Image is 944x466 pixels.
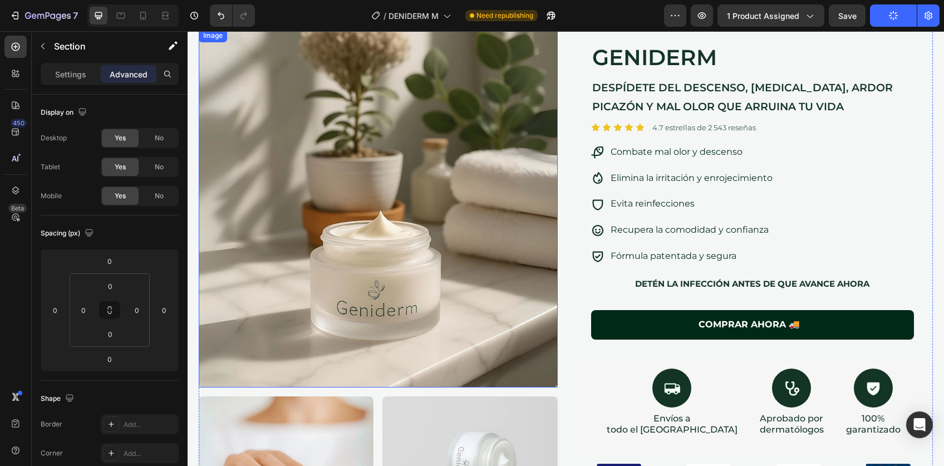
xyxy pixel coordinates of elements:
img: gempages_572715924684014816-b6e71fa8-5f1a-4206-ba70-a7d6a9eeabda.png [409,433,454,459]
p: Section [54,40,145,53]
span: Yes [115,162,126,172]
div: Display on [41,105,89,120]
input: 0 [156,302,173,318]
div: 450 [11,119,27,127]
span: / [383,10,386,22]
span: Save [838,11,857,21]
span: Yes [115,133,126,143]
span: Need republishing [476,11,533,21]
p: 100% [658,382,713,394]
img: gempages_572715924684014816-82a9be1c-74f1-48b8-8bde-53358e750f6e.png [588,433,633,458]
p: Despídete del descenso, [MEDICAL_DATA], ardor picazón y mal olor que arruina tu vida [405,47,726,85]
p: Advanced [110,68,147,80]
div: Desktop [41,133,67,143]
p: Detén la infección antes de que avance AHORA [405,245,726,260]
input: 0 [47,302,63,318]
span: No [155,191,164,201]
button: 7 [4,4,83,27]
input: 0 [99,253,121,269]
div: Spacing (px) [41,226,96,241]
img: gempages_572715924684014816-b39e9bf6-ded8-4a24-9568-5bb16223814d.png [499,433,544,458]
p: 7 [73,9,78,22]
p: Evita reinfecciones [423,165,585,181]
p: dermatólogos [572,393,636,405]
p: Settings [55,68,86,80]
input: 0px [99,326,121,342]
span: 1 product assigned [727,10,799,22]
input: 0px [75,302,92,318]
div: Shape [41,391,76,406]
p: Envíos a [419,382,550,394]
div: Beta [8,204,27,213]
input: 0px [129,302,145,318]
button: 1 product assigned [717,4,824,27]
input: 0 [99,351,121,367]
div: Border [41,419,62,429]
p: Fórmula patentada y segura [423,217,585,233]
div: Tablet [41,162,60,172]
p: Combate mal olor y descenso [423,113,585,129]
h2: GENIDERM [404,11,727,42]
p: Aprobado por [572,382,636,394]
span: DENIDERM M [389,10,439,22]
button: Save [829,4,866,27]
iframe: Design area [188,31,944,466]
span: No [155,133,164,143]
div: Open Intercom Messenger [906,411,933,438]
p: Elimina la irritación y enrojecimiento [423,139,585,155]
img: gempages_572715924684014816-b44e3666-e0d7-44b7-8b18-5a9ba38dfc74.png [678,433,723,459]
p: COMPRAR AHORA 🚚 [511,286,612,302]
span: No [155,162,164,172]
div: Add... [124,420,176,430]
div: Mobile [41,191,62,201]
p: garantizado [658,393,713,405]
div: Add... [124,449,176,459]
button: <p>COMPRAR AHORA 🚚</p> [404,279,727,308]
div: Corner [41,448,63,458]
p: todo el [GEOGRAPHIC_DATA] [419,393,550,405]
input: 0px [99,278,121,295]
p: 4.7 estrellas de 2 543 reseñas [465,92,568,101]
div: Undo/Redo [210,4,255,27]
p: Recupera la comodidad y confianza [423,191,585,207]
span: Yes [115,191,126,201]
